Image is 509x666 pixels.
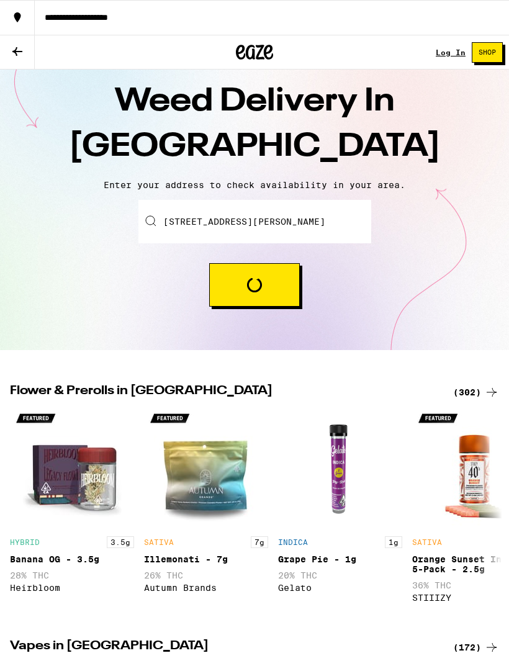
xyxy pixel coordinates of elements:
[10,570,134,580] p: 28% THC
[69,131,441,163] span: [GEOGRAPHIC_DATA]
[144,570,268,580] p: 26% THC
[10,538,40,546] p: HYBRID
[12,180,497,190] p: Enter your address to check availability in your area.
[10,406,134,609] div: Open page for Banana OG - 3.5g from Heirbloom
[436,48,466,56] a: Log In
[138,200,371,243] input: Enter your delivery address
[466,42,509,63] a: Shop
[278,554,402,564] div: Grape Pie - 1g
[385,536,402,548] p: 1g
[278,583,402,593] div: Gelato
[37,79,472,170] h1: Weed Delivery In
[278,406,402,530] img: Gelato - Grape Pie - 1g
[251,536,268,548] p: 7g
[10,554,134,564] div: Banana OG - 3.5g
[479,49,496,56] span: Shop
[453,385,499,400] a: (302)
[453,640,499,655] a: (172)
[144,406,268,609] div: Open page for Illemonati - 7g from Autumn Brands
[10,406,134,530] img: Heirbloom - Banana OG - 3.5g
[10,583,134,593] div: Heirbloom
[144,538,174,546] p: SATIVA
[144,406,268,530] img: Autumn Brands - Illemonati - 7g
[278,538,308,546] p: INDICA
[144,554,268,564] div: Illemonati - 7g
[10,640,438,655] h2: Vapes in [GEOGRAPHIC_DATA]
[144,583,268,593] div: Autumn Brands
[472,42,503,63] button: Shop
[278,570,402,580] p: 20% THC
[7,9,89,19] span: Hi. Need any help?
[10,385,438,400] h2: Flower & Prerolls in [GEOGRAPHIC_DATA]
[278,406,402,609] div: Open page for Grape Pie - 1g from Gelato
[107,536,134,548] p: 3.5g
[412,538,442,546] p: SATIVA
